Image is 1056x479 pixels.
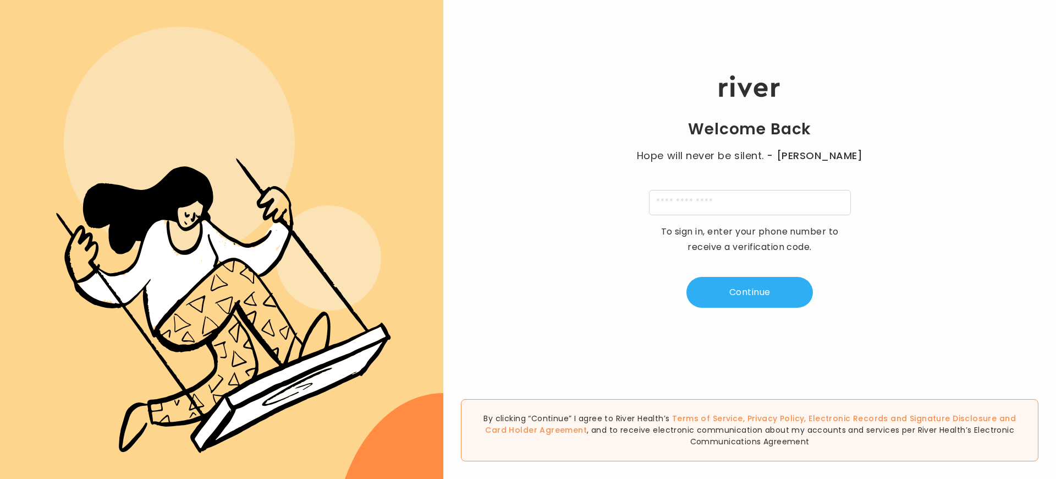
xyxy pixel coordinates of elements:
h1: Welcome Back [688,119,811,139]
a: Card Holder Agreement [485,424,587,436]
span: - [PERSON_NAME] [767,148,862,164]
button: Continue [686,277,813,308]
div: By clicking “Continue” I agree to River Health’s [461,399,1038,461]
p: To sign in, enter your phone number to receive a verification code. [653,224,846,255]
a: Electronic Records and Signature Disclosure [809,413,997,424]
a: Privacy Policy [747,413,805,424]
span: , , and [485,413,1016,436]
span: , and to receive electronic communication about my accounts and services per River Health’s Elect... [587,424,1014,447]
a: Terms of Service [672,413,743,424]
p: Hope will never be silent. [626,148,873,164]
